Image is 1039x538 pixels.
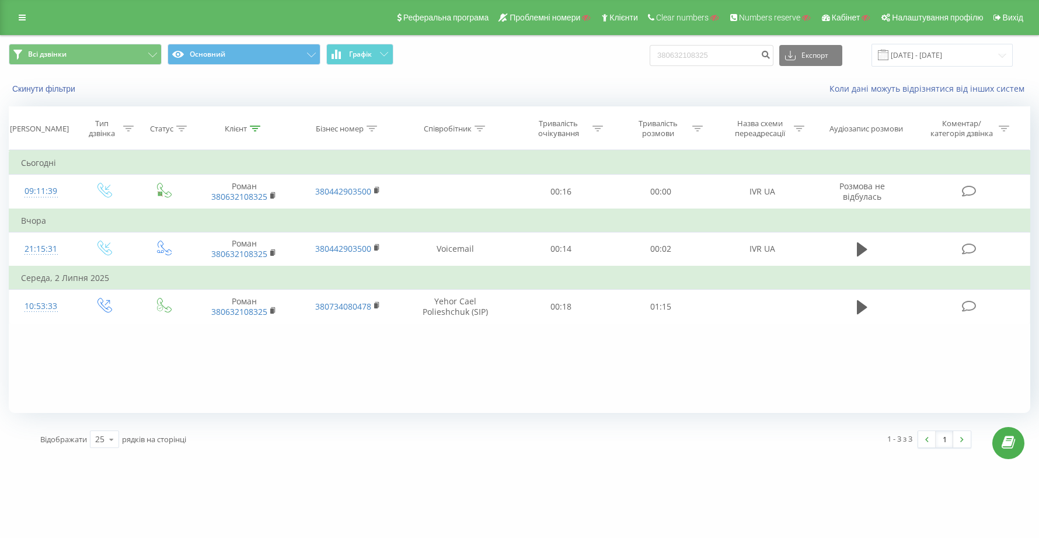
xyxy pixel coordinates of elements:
[527,119,590,138] div: Тривалість очікування
[193,290,297,324] td: Роман
[326,44,393,65] button: Графік
[839,181,885,202] span: Розмова не відбулась
[211,191,267,202] a: 380632108325
[403,13,489,22] span: Реферальна програма
[650,45,773,66] input: Пошук за номером
[728,119,791,138] div: Назва схеми переадресації
[95,433,104,445] div: 25
[316,124,364,134] div: Бізнес номер
[829,124,903,134] div: Аудіозапис розмови
[168,44,320,65] button: Основний
[315,243,371,254] a: 380442903500
[40,434,87,445] span: Відображати
[627,119,689,138] div: Тривалість розмови
[225,124,247,134] div: Клієнт
[315,301,371,312] a: 380734080478
[739,13,800,22] span: Numbers reserve
[829,83,1030,94] a: Коли дані можуть відрізнятися вiд інших систем
[511,290,611,324] td: 00:18
[211,248,267,259] a: 380632108325
[611,290,711,324] td: 01:15
[1003,13,1023,22] span: Вихід
[349,50,372,58] span: Графік
[150,124,173,134] div: Статус
[832,13,860,22] span: Кабінет
[711,175,815,209] td: IVR UA
[9,151,1030,175] td: Сьогодні
[609,13,638,22] span: Клієнти
[9,84,81,94] button: Скинути фільтри
[9,266,1030,290] td: Середа, 2 Липня 2025
[711,232,815,266] td: IVR UA
[83,119,120,138] div: Тип дзвінка
[887,433,912,445] div: 1 - 3 з 3
[400,290,511,324] td: Yehor Cael Polieshchuk (SIP)
[611,232,711,266] td: 00:02
[511,232,611,266] td: 00:14
[892,13,983,22] span: Налаштування профілю
[9,44,162,65] button: Всі дзвінки
[779,45,842,66] button: Експорт
[611,175,711,209] td: 00:00
[424,124,472,134] div: Співробітник
[211,306,267,317] a: 380632108325
[21,238,61,261] div: 21:15:31
[315,186,371,197] a: 380442903500
[400,232,511,266] td: Voicemail
[28,50,67,59] span: Всі дзвінки
[936,431,953,447] a: 1
[122,434,186,445] span: рядків на сторінці
[193,175,297,209] td: Роман
[21,295,61,318] div: 10:53:33
[193,232,297,266] td: Роман
[656,13,709,22] span: Clear numbers
[928,119,996,138] div: Коментар/категорія дзвінка
[510,13,580,22] span: Проблемні номери
[21,180,61,203] div: 09:11:39
[9,209,1030,232] td: Вчора
[511,175,611,209] td: 00:16
[10,124,69,134] div: [PERSON_NAME]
